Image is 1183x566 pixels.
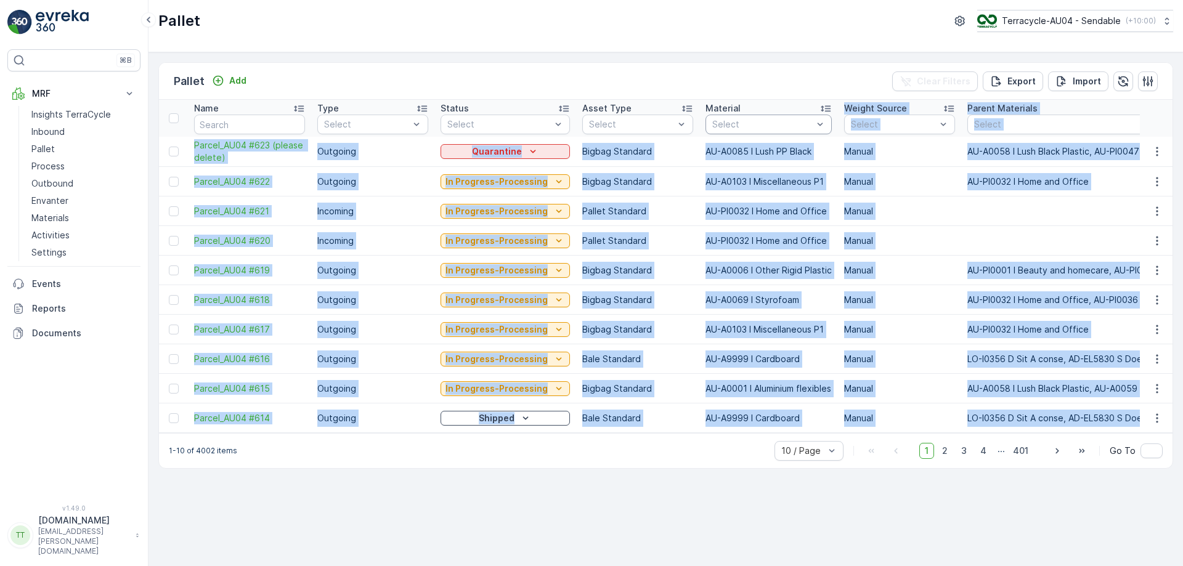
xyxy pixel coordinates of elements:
[194,382,305,395] a: Parcel_AU04 #615
[699,374,838,403] td: AU-A0001 I Aluminium flexibles
[194,102,219,115] p: Name
[838,196,961,226] td: Manual
[441,293,570,307] button: In Progress-Processing
[32,302,136,315] p: Reports
[7,272,140,296] a: Events
[311,196,434,226] td: Incoming
[31,160,65,172] p: Process
[194,205,305,217] a: Parcel_AU04 #621
[169,413,179,423] div: Toggle Row Selected
[589,118,674,131] p: Select
[576,167,699,196] td: Bigbag Standard
[576,315,699,344] td: Bigbag Standard
[576,226,699,256] td: Pallet Standard
[441,352,570,366] button: In Progress-Processing
[576,196,699,226] td: Pallet Standard
[38,514,129,527] p: [DOMAIN_NAME]
[445,235,548,247] p: In Progress-Processing
[445,323,548,336] p: In Progress-Processing
[7,504,140,512] span: v 1.49.0
[917,75,970,87] p: Clear Filters
[311,374,434,403] td: Outgoing
[967,102,1038,115] p: Parent Materials
[31,229,70,241] p: Activities
[194,412,305,424] a: Parcel_AU04 #614
[194,139,305,164] a: Parcel_AU04 #623 (please delete)
[1073,75,1101,87] p: Import
[7,81,140,106] button: MRF
[194,264,305,277] span: Parcel_AU04 #619
[699,167,838,196] td: AU-A0103 I Miscellaneous P1
[194,294,305,306] span: Parcel_AU04 #618
[1002,15,1121,27] p: Terracycle-AU04 - Sendable
[441,144,570,159] button: Quarantine
[838,226,961,256] td: Manual
[838,374,961,403] td: Manual
[445,294,548,306] p: In Progress-Processing
[937,443,953,459] span: 2
[31,143,55,155] p: Pallet
[576,403,699,433] td: Bale Standard
[26,227,140,244] a: Activities
[699,315,838,344] td: AU-A0103 I Miscellaneous P1
[31,108,111,121] p: Insights TerraCycle
[441,174,570,189] button: In Progress-Processing
[169,177,179,187] div: Toggle Row Selected
[10,525,30,545] div: TT
[447,118,551,131] p: Select
[441,411,570,426] button: Shipped
[26,123,140,140] a: Inbound
[441,233,570,248] button: In Progress-Processing
[26,192,140,209] a: Envanter
[441,102,469,115] p: Status
[32,327,136,339] p: Documents
[324,118,409,131] p: Select
[120,55,132,65] p: ⌘B
[26,158,140,175] a: Process
[445,176,548,188] p: In Progress-Processing
[26,140,140,158] a: Pallet
[705,102,741,115] p: Material
[229,75,246,87] p: Add
[1007,75,1036,87] p: Export
[699,403,838,433] td: AU-A9999 I Cardboard
[699,137,838,167] td: AU-A0085 I Lush PP Black
[169,147,179,156] div: Toggle Row Selected
[838,137,961,167] td: Manual
[699,226,838,256] td: AU-PI0032 I Home and Office
[479,412,514,424] p: Shipped
[317,102,339,115] p: Type
[892,71,978,91] button: Clear Filters
[194,353,305,365] a: Parcel_AU04 #616
[169,325,179,334] div: Toggle Row Selected
[712,118,813,131] p: Select
[977,10,1173,32] button: Terracycle-AU04 - Sendable(+10:00)
[919,443,934,459] span: 1
[838,403,961,433] td: Manual
[174,73,205,90] p: Pallet
[26,244,140,261] a: Settings
[194,176,305,188] span: Parcel_AU04 #622
[1110,445,1136,457] span: Go To
[169,354,179,364] div: Toggle Row Selected
[576,256,699,285] td: Bigbag Standard
[1048,71,1108,91] button: Import
[311,285,434,315] td: Outgoing
[311,256,434,285] td: Outgoing
[32,278,136,290] p: Events
[445,353,548,365] p: In Progress-Processing
[441,263,570,278] button: In Progress-Processing
[194,235,305,247] a: Parcel_AU04 #620
[194,323,305,336] span: Parcel_AU04 #617
[977,14,997,28] img: terracycle_logo.png
[699,256,838,285] td: AU-A0006 I Other Rigid Plastic
[7,296,140,321] a: Reports
[472,145,522,158] p: Quarantine
[169,384,179,394] div: Toggle Row Selected
[169,265,179,275] div: Toggle Row Selected
[998,443,1005,459] p: ...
